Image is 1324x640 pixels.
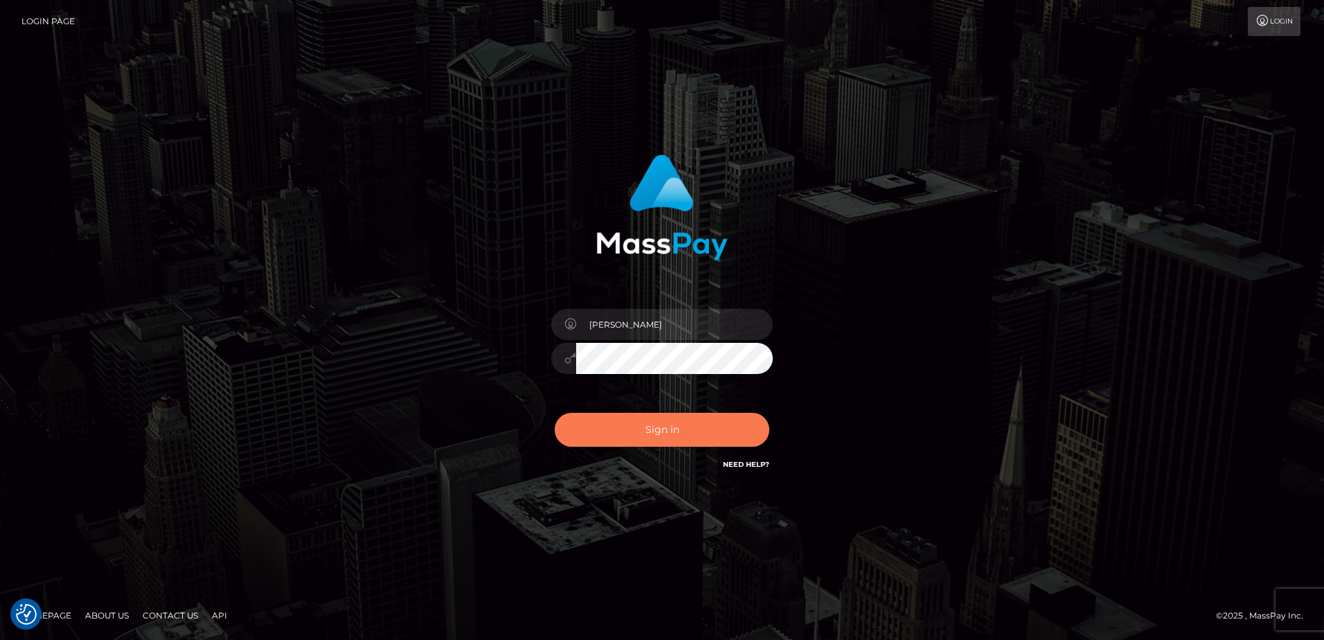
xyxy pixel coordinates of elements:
[16,604,37,625] button: Consent Preferences
[1248,7,1300,36] a: Login
[1216,608,1314,623] div: © 2025 , MassPay Inc.
[16,604,37,625] img: Revisit consent button
[723,460,769,469] a: Need Help?
[15,605,77,626] a: Homepage
[137,605,204,626] a: Contact Us
[206,605,233,626] a: API
[576,309,773,340] input: Username...
[21,7,75,36] a: Login Page
[80,605,134,626] a: About Us
[555,413,769,447] button: Sign in
[596,154,728,260] img: MassPay Login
